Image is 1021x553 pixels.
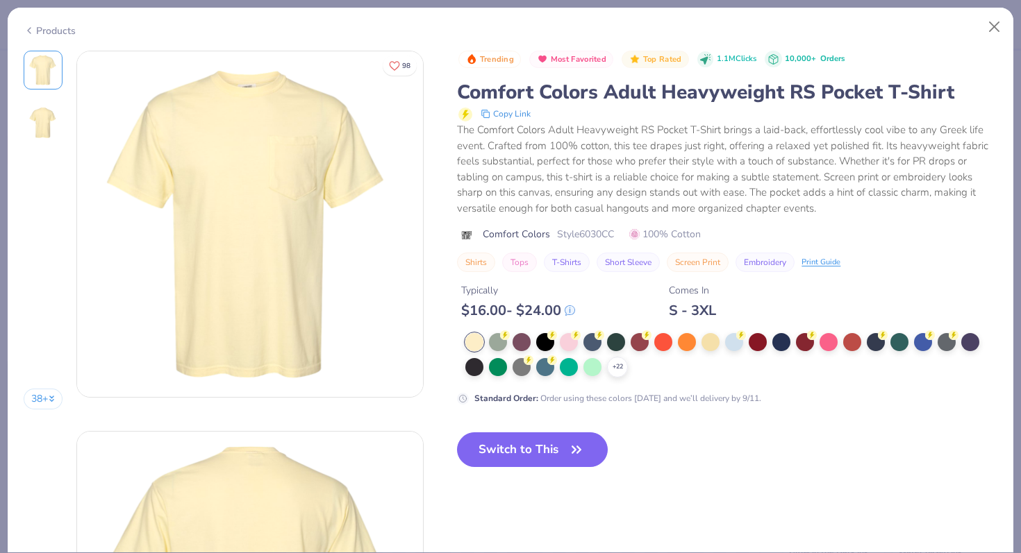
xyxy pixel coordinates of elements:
[26,53,60,87] img: Front
[622,51,688,69] button: Badge Button
[24,157,26,194] img: User generated content
[667,253,729,272] button: Screen Print
[474,393,538,404] strong: Standard Order :
[736,253,795,272] button: Embroidery
[981,14,1008,40] button: Close
[502,253,537,272] button: Tops
[613,362,623,372] span: + 22
[480,56,514,63] span: Trending
[529,51,613,69] button: Badge Button
[544,253,590,272] button: T-Shirts
[483,227,550,241] span: Comfort Colors
[597,253,660,272] button: Short Sleeve
[26,106,60,139] img: Back
[24,315,26,352] img: User generated content
[24,24,76,38] div: Products
[24,368,26,405] img: User generated content
[717,53,756,65] span: 1.1M Clicks
[551,56,606,63] span: Most Favorited
[802,257,840,269] div: Print Guide
[476,105,535,122] button: copy to clipboard
[537,53,548,65] img: Most Favorited sort
[24,389,63,409] button: 38+
[820,53,845,64] span: Orders
[461,302,575,319] div: $ 16.00 - $ 24.00
[457,122,997,216] div: The Comfort Colors Adult Heavyweight RS Pocket T-Shirt brings a laid-back, effortlessly cool vibe...
[457,432,608,467] button: Switch to This
[402,62,410,69] span: 98
[474,392,761,405] div: Order using these colors [DATE] and we’ll delivery by 9/11.
[457,79,997,105] div: Comfort Colors Adult Heavyweight RS Pocket T-Shirt
[629,227,701,241] span: 100% Cotton
[457,253,495,272] button: Shirts
[77,51,423,397] img: Front
[24,210,26,247] img: User generated content
[669,302,716,319] div: S - 3XL
[458,51,521,69] button: Badge Button
[383,56,417,76] button: Like
[643,56,682,63] span: Top Rated
[557,227,614,241] span: Style 6030CC
[669,283,716,298] div: Comes In
[466,53,477,65] img: Trending sort
[629,53,640,65] img: Top Rated sort
[457,230,476,241] img: brand logo
[461,283,575,298] div: Typically
[785,53,845,65] div: 10,000+
[24,262,26,300] img: User generated content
